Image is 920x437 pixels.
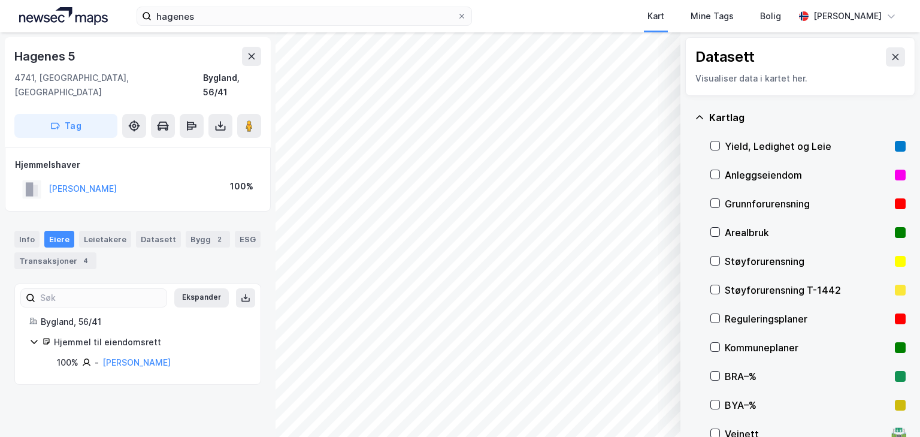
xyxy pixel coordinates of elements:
div: Bolig [760,9,781,23]
div: Datasett [136,231,181,248]
div: Støyforurensning T-1442 [725,283,890,297]
div: Reguleringsplaner [725,312,890,326]
iframe: Chat Widget [860,379,920,437]
div: ESG [235,231,261,248]
div: Visualiser data i kartet her. [695,71,905,86]
div: Hjemmel til eiendomsrett [54,335,246,349]
div: Grunnforurensning [725,197,890,211]
div: Anleggseiendom [725,168,890,182]
div: - [95,355,99,370]
div: Bygland, 56/41 [203,71,261,100]
div: Hjemmelshaver [15,158,261,172]
img: logo.a4113a55bc3d86da70a041830d287a7e.svg [19,7,108,25]
a: [PERSON_NAME] [102,357,171,367]
div: 4 [80,255,92,267]
div: 100% [57,355,78,370]
div: 100% [230,179,253,194]
div: [PERSON_NAME] [813,9,882,23]
div: 2 [213,233,225,245]
div: Bygg [186,231,230,248]
div: Kontrollprogram for chat [860,379,920,437]
div: Info [14,231,40,248]
div: Hagenes 5 [14,47,78,66]
div: Transaksjoner [14,252,96,269]
div: BYA–% [725,398,890,412]
div: Yield, Ledighet og Leie [725,139,890,153]
div: Kommuneplaner [725,340,890,355]
div: Eiere [44,231,74,248]
div: Leietakere [79,231,131,248]
div: 4741, [GEOGRAPHIC_DATA], [GEOGRAPHIC_DATA] [14,71,203,100]
div: Kart [647,9,664,23]
div: Kartlag [709,110,906,125]
div: BRA–% [725,369,890,384]
div: Datasett [695,47,755,67]
div: Mine Tags [691,9,734,23]
div: Arealbruk [725,225,890,240]
div: Støyforurensning [725,254,890,269]
button: Tag [14,114,117,138]
div: Bygland, 56/41 [41,315,246,329]
button: Ekspander [174,288,229,308]
input: Søk på adresse, matrikkel, gårdeiere, leietakere eller personer [152,7,457,25]
input: Søk [35,289,167,307]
